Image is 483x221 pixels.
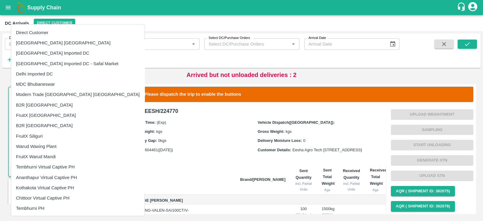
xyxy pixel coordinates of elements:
li: FruitX Warud Mandi [11,152,145,162]
li: Direct Customer [11,27,145,38]
li: B2R [GEOGRAPHIC_DATA] [11,100,145,110]
li: [GEOGRAPHIC_DATA] Imported DC - Safal Market [11,59,145,69]
li: Tembhurni PH [11,203,145,213]
li: Warud Waxing Plant [11,141,145,152]
li: B2R [GEOGRAPHIC_DATA] [11,120,145,131]
li: Delhi Imported DC [11,69,145,79]
li: FruitX [GEOGRAPHIC_DATA] [11,110,145,120]
li: MDC Bhubaneswar [11,79,145,89]
li: [GEOGRAPHIC_DATA] [GEOGRAPHIC_DATA] [11,38,145,48]
li: [GEOGRAPHIC_DATA] Imported DC [11,48,145,58]
li: Modern Trade [GEOGRAPHIC_DATA] [GEOGRAPHIC_DATA] [11,89,145,100]
li: Ananthapur Virtual Captive PH [11,172,145,183]
li: Kothakota Virtual Captive PH [11,183,145,193]
li: Chittoor Virtual Captive PH [11,193,145,203]
li: FruitX Siliguri [11,131,145,141]
li: Tembhurni Virtual Captive PH [11,162,145,172]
